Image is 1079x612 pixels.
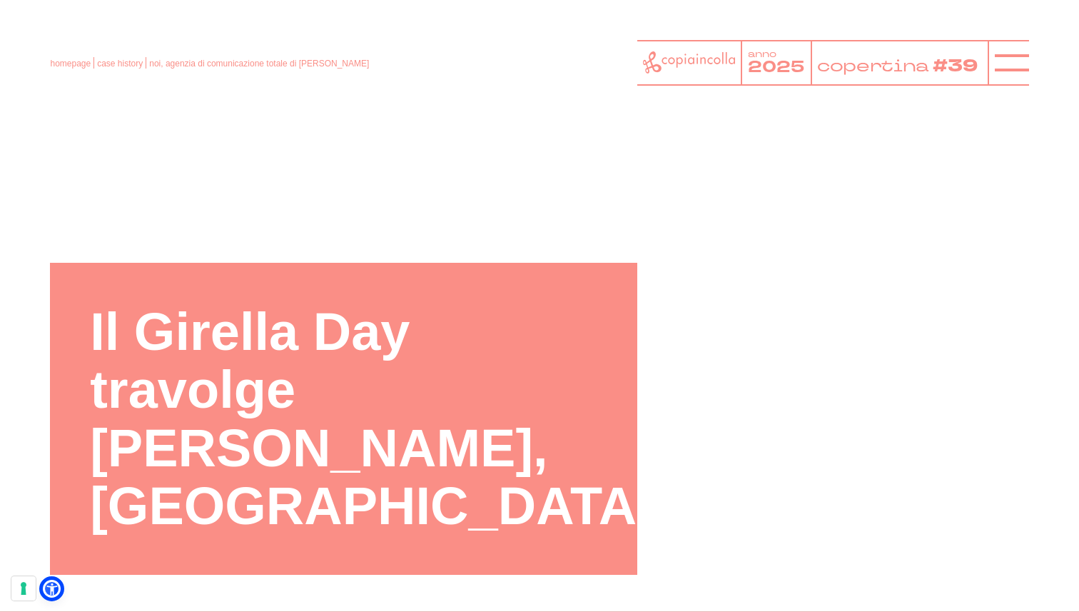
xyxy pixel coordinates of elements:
[11,576,36,601] button: Le tue preferenze relative al consenso per le tecnologie di tracciamento
[149,59,369,69] span: noi, agenzia di comunicazione totale di [PERSON_NAME]
[817,54,931,76] tspan: copertina
[50,59,91,69] a: homepage
[748,49,776,61] tspan: anno
[97,59,143,69] a: case history
[748,56,804,78] tspan: 2025
[935,54,981,79] tspan: #39
[90,303,597,536] h1: Il Girella Day travolge [PERSON_NAME], [GEOGRAPHIC_DATA]
[43,580,61,598] a: Open Accessibility Menu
